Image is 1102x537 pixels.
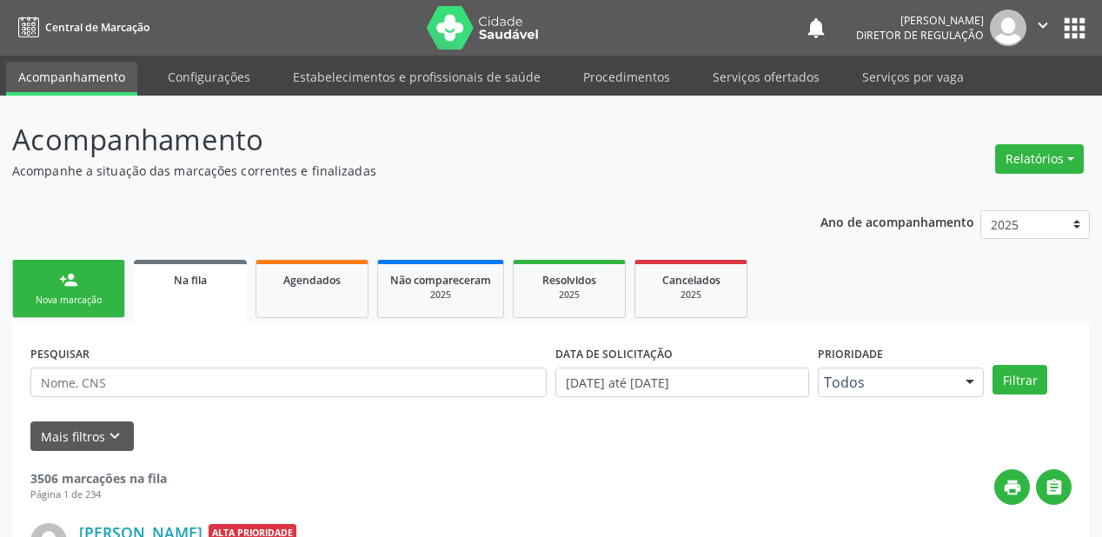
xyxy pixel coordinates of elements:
div: [PERSON_NAME] [856,13,984,28]
a: Serviços por vaga [850,62,976,92]
label: Prioridade [818,341,883,368]
span: Todos [824,374,948,391]
p: Acompanhamento [12,118,767,162]
button: Relatórios [995,144,1084,174]
a: Acompanhamento [6,62,137,96]
button: print [994,469,1030,505]
span: Diretor de regulação [856,28,984,43]
input: Nome, CNS [30,368,547,397]
a: Procedimentos [571,62,682,92]
button: apps [1059,13,1090,43]
span: Central de Marcação [45,20,149,35]
span: Cancelados [662,273,720,288]
label: PESQUISAR [30,341,90,368]
button: Mais filtroskeyboard_arrow_down [30,421,134,452]
a: Serviços ofertados [700,62,832,92]
div: person_add [59,270,78,289]
span: Não compareceram [390,273,491,288]
i: print [1003,478,1022,497]
a: Configurações [156,62,262,92]
img: img [990,10,1026,46]
div: 2025 [390,288,491,302]
button:  [1026,10,1059,46]
a: Central de Marcação [12,13,149,42]
div: 2025 [526,288,613,302]
button:  [1036,469,1072,505]
span: Na fila [174,273,207,288]
i:  [1033,16,1052,35]
span: Agendados [283,273,341,288]
p: Acompanhe a situação das marcações correntes e finalizadas [12,162,767,180]
p: Ano de acompanhamento [820,210,974,232]
label: DATA DE SOLICITAÇÃO [555,341,673,368]
div: Nova marcação [25,294,112,307]
span: Resolvidos [542,273,596,288]
div: 2025 [647,288,734,302]
strong: 3506 marcações na fila [30,470,167,487]
i: keyboard_arrow_down [105,427,124,446]
input: Selecione um intervalo [555,368,809,397]
div: Página 1 de 234 [30,487,167,502]
button: Filtrar [992,365,1047,394]
a: Estabelecimentos e profissionais de saúde [281,62,553,92]
button: notifications [804,16,828,40]
i:  [1045,478,1064,497]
